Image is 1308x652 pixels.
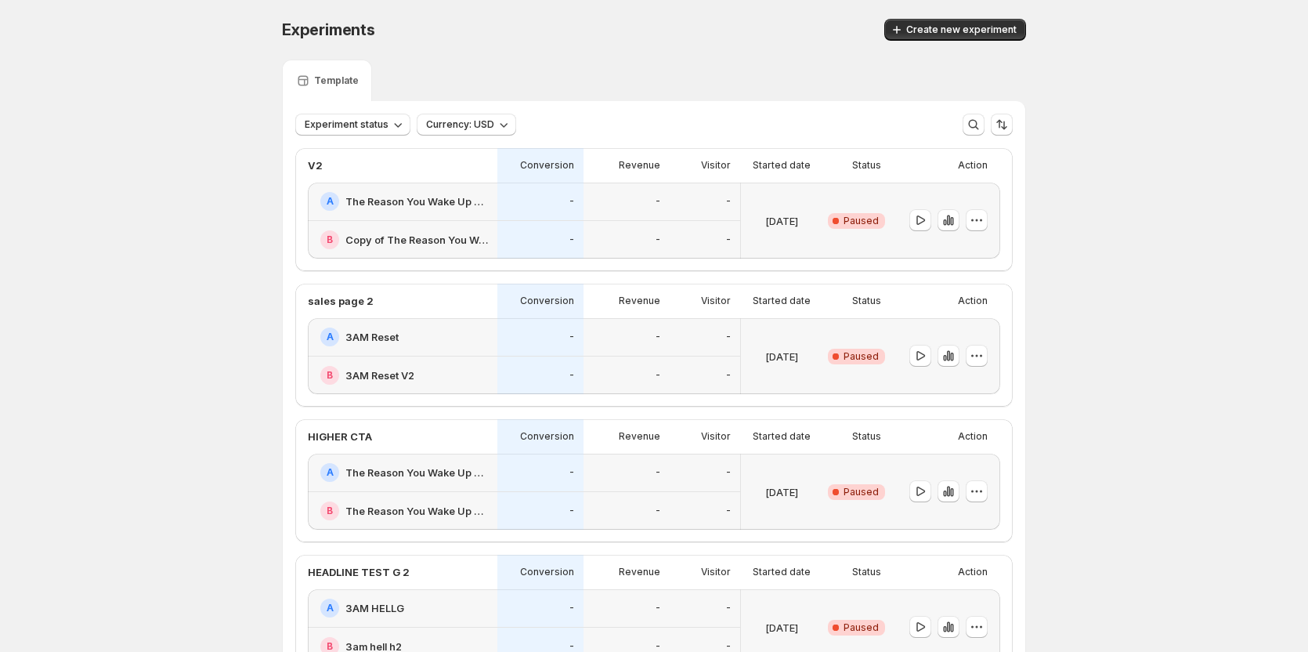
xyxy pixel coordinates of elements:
[701,430,731,443] p: Visitor
[327,466,334,479] h2: A
[753,295,811,307] p: Started date
[619,295,660,307] p: Revenue
[426,118,494,131] span: Currency: USD
[726,602,731,614] p: -
[327,602,334,614] h2: A
[345,465,488,480] h2: The Reason You Wake Up at 3AM v3
[569,466,574,479] p: -
[282,20,375,39] span: Experiments
[656,369,660,382] p: -
[753,430,811,443] p: Started date
[569,331,574,343] p: -
[327,195,334,208] h2: A
[844,215,879,227] span: Paused
[844,350,879,363] span: Paused
[726,234,731,246] p: -
[753,159,811,172] p: Started date
[852,295,881,307] p: Status
[844,621,879,634] span: Paused
[308,293,374,309] p: sales page 2
[958,430,988,443] p: Action
[327,331,334,343] h2: A
[656,505,660,517] p: -
[619,159,660,172] p: Revenue
[906,24,1017,36] span: Create new experiment
[701,566,731,578] p: Visitor
[656,195,660,208] p: -
[753,566,811,578] p: Started date
[765,484,798,500] p: [DATE]
[569,369,574,382] p: -
[958,159,988,172] p: Action
[765,349,798,364] p: [DATE]
[656,234,660,246] p: -
[656,602,660,614] p: -
[345,503,488,519] h2: The Reason You Wake Up at 3AM v3.1
[726,466,731,479] p: -
[569,602,574,614] p: -
[958,295,988,307] p: Action
[701,159,731,172] p: Visitor
[765,620,798,636] p: [DATE]
[569,505,574,517] p: -
[314,74,359,87] p: Template
[852,566,881,578] p: Status
[852,159,881,172] p: Status
[656,466,660,479] p: -
[726,369,731,382] p: -
[345,600,404,616] h2: 3AM HELLG
[569,234,574,246] p: -
[327,234,333,246] h2: B
[305,118,388,131] span: Experiment status
[619,430,660,443] p: Revenue
[520,295,574,307] p: Conversion
[345,329,399,345] h2: 3AM Reset
[726,195,731,208] p: -
[308,158,323,173] p: V2
[852,430,881,443] p: Status
[327,369,333,382] h2: B
[656,331,660,343] p: -
[345,232,488,248] h2: Copy of The Reason You Wake Up At 3AM
[701,295,731,307] p: Visitor
[884,19,1026,41] button: Create new experiment
[765,213,798,229] p: [DATE]
[345,194,488,209] h2: The Reason You Wake Up At 3AM
[958,566,988,578] p: Action
[520,159,574,172] p: Conversion
[295,114,410,136] button: Experiment status
[308,429,372,444] p: HIGHER CTA
[327,505,333,517] h2: B
[726,505,731,517] p: -
[726,331,731,343] p: -
[417,114,516,136] button: Currency: USD
[520,566,574,578] p: Conversion
[569,195,574,208] p: -
[619,566,660,578] p: Revenue
[520,430,574,443] p: Conversion
[991,114,1013,136] button: Sort the results
[844,486,879,498] span: Paused
[308,564,410,580] p: HEADLINE TEST G 2
[345,368,414,383] h2: 3AM Reset V2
